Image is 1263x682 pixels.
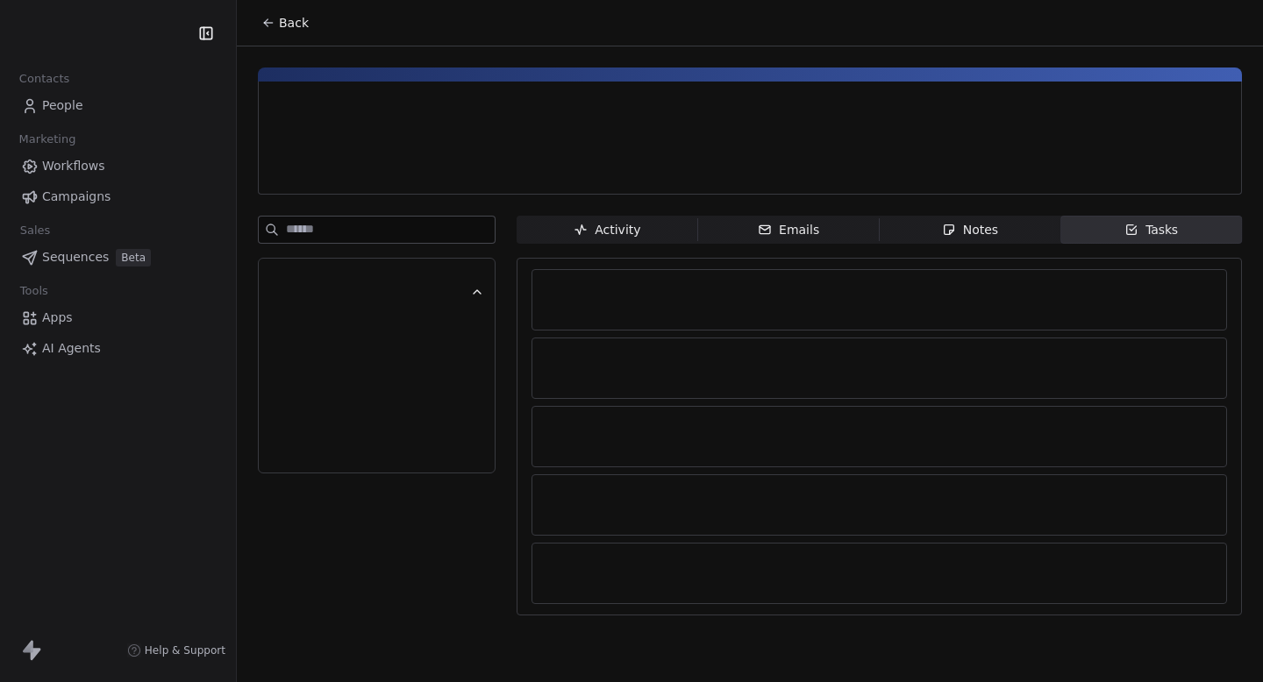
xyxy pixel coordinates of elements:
[42,96,83,115] span: People
[42,157,105,175] span: Workflows
[574,221,640,239] div: Activity
[12,217,58,244] span: Sales
[11,66,77,92] span: Contacts
[14,91,222,120] a: People
[14,152,222,181] a: Workflows
[14,243,222,272] a: SequencesBeta
[279,14,309,32] span: Back
[758,221,819,239] div: Emails
[145,643,225,657] span: Help & Support
[42,339,101,358] span: AI Agents
[251,7,319,39] button: Back
[942,221,998,239] div: Notes
[116,249,151,266] span: Beta
[11,126,83,153] span: Marketing
[14,334,222,363] a: AI Agents
[127,643,225,657] a: Help & Support
[14,182,222,211] a: Campaigns
[42,248,109,266] span: Sequences
[12,278,55,304] span: Tools
[14,303,222,332] a: Apps
[42,188,111,206] span: Campaigns
[42,309,73,327] span: Apps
